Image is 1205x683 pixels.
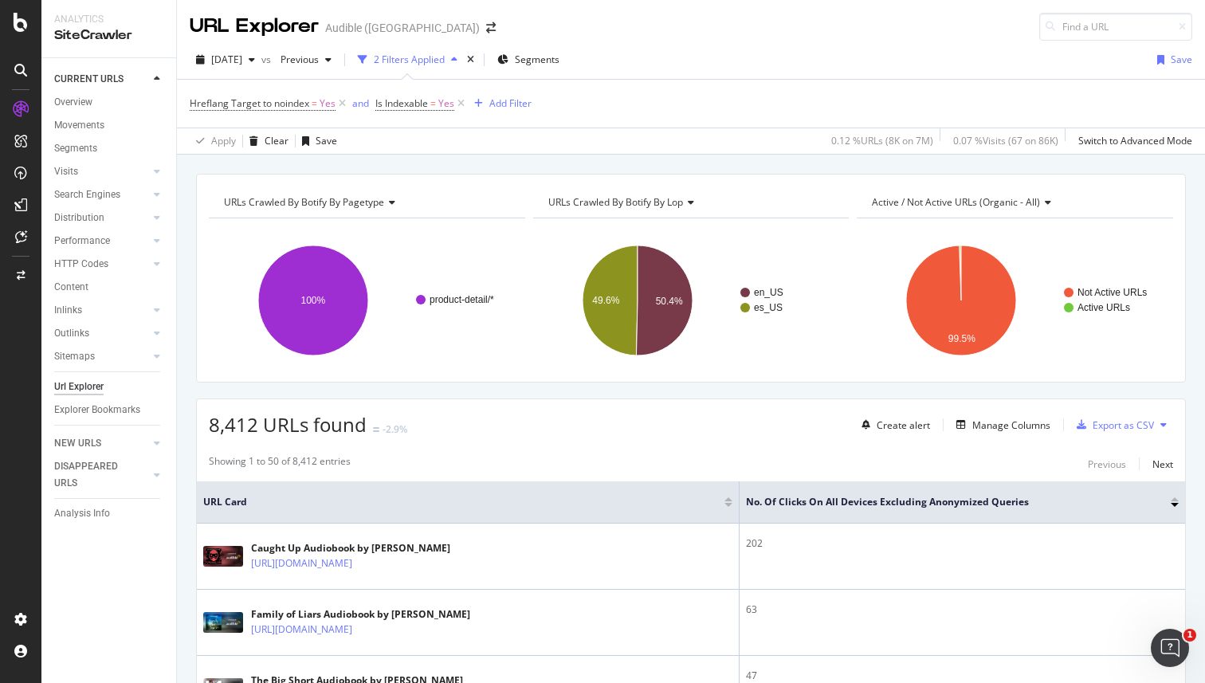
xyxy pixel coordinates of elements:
div: times [464,52,477,68]
h4: Active / Not Active URLs [869,190,1159,215]
div: Overview [54,94,92,111]
a: Explorer Bookmarks [54,402,165,418]
div: 0.12 % URLs ( 8K on 7M ) [831,134,933,147]
a: Search Engines [54,186,149,203]
div: 0.07 % Visits ( 67 on 86K ) [953,134,1058,147]
button: Apply [190,128,236,154]
button: 2 Filters Applied [351,47,464,73]
button: Clear [243,128,288,154]
div: SiteCrawler [54,26,163,45]
div: Family of Liars Audiobook by [PERSON_NAME] [251,607,470,622]
button: Export as CSV [1070,412,1154,438]
svg: A chart. [209,231,525,370]
button: Add Filter [468,94,532,113]
span: Is Indexable [375,96,428,110]
div: Distribution [54,210,104,226]
div: Previous [1088,457,1126,471]
text: product-detail/* [430,294,494,305]
a: Visits [54,163,149,180]
div: Export as CSV [1093,418,1154,432]
text: 99.5% [948,333,975,344]
div: 63 [746,603,1179,617]
div: Url Explorer [54,379,104,395]
img: main image [203,546,243,567]
span: vs [261,53,274,66]
span: 2025 Aug. 1st [211,53,242,66]
div: Apply [211,134,236,147]
a: Analysis Info [54,505,165,522]
div: Audible ([GEOGRAPHIC_DATA]) [325,20,480,36]
div: Clear [265,134,288,147]
span: Segments [515,53,559,66]
svg: A chart. [857,231,1173,370]
button: Next [1152,454,1173,473]
div: URL Explorer [190,13,319,40]
div: Inlinks [54,302,82,319]
a: Inlinks [54,302,149,319]
button: Previous [1088,454,1126,473]
div: Next [1152,457,1173,471]
svg: A chart. [533,231,850,370]
a: NEW URLS [54,435,149,452]
div: Add Filter [489,96,532,110]
span: 1 [1183,629,1196,642]
div: -2.9% [383,422,407,436]
text: Not Active URLs [1077,287,1147,298]
img: Equal [373,427,379,432]
a: [URL][DOMAIN_NAME] [251,622,352,638]
button: and [352,96,369,111]
span: = [312,96,317,110]
span: 8,412 URLs found [209,411,367,438]
text: en_US [754,287,783,298]
a: Distribution [54,210,149,226]
input: Find a URL [1039,13,1192,41]
a: Sitemaps [54,348,149,365]
span: Previous [274,53,319,66]
div: Caught Up Audiobook by [PERSON_NAME] [251,541,450,555]
text: es_US [754,302,783,313]
button: Previous [274,47,338,73]
div: Save [316,134,337,147]
button: [DATE] [190,47,261,73]
div: DISAPPEARED URLS [54,458,135,492]
a: CURRENT URLS [54,71,149,88]
button: Save [1151,47,1192,73]
div: arrow-right-arrow-left [486,22,496,33]
div: 47 [746,669,1179,683]
div: Showing 1 to 50 of 8,412 entries [209,454,351,473]
button: Save [296,128,337,154]
span: URL Card [203,495,720,509]
span: No. of Clicks On All Devices excluding anonymized queries [746,495,1147,509]
div: 2 Filters Applied [374,53,445,66]
div: 202 [746,536,1179,551]
a: Outlinks [54,325,149,342]
img: main image [203,612,243,633]
a: Content [54,279,165,296]
text: Active URLs [1077,302,1130,313]
div: Manage Columns [972,418,1050,432]
span: URLs Crawled By Botify By pagetype [224,195,384,209]
div: Analysis Info [54,505,110,522]
span: Hreflang Target to noindex [190,96,309,110]
div: CURRENT URLS [54,71,124,88]
div: Content [54,279,88,296]
div: Analytics [54,13,163,26]
span: Yes [320,92,336,115]
a: Url Explorer [54,379,165,395]
span: Yes [438,92,454,115]
div: Save [1171,53,1192,66]
a: Movements [54,117,165,134]
a: [URL][DOMAIN_NAME] [251,555,352,571]
button: Segments [491,47,566,73]
div: Performance [54,233,110,249]
div: Segments [54,140,97,157]
h4: URLs Crawled By Botify By pagetype [221,190,511,215]
text: 50.4% [655,296,682,307]
h4: URLs Crawled By Botify By lop [545,190,835,215]
div: Outlinks [54,325,89,342]
button: Create alert [855,412,930,438]
div: Movements [54,117,104,134]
